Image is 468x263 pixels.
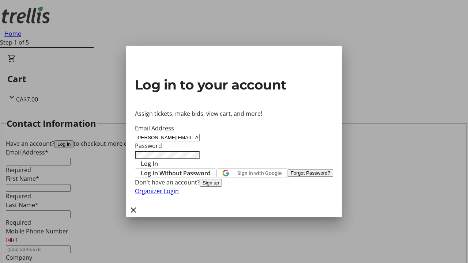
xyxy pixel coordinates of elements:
button: Sign in with Google [216,168,288,178]
button: Forgot Password? [288,169,333,177]
a: Organizer Login [135,187,179,195]
button: Log In [135,159,164,168]
span: Log In Without Password [141,169,211,178]
label: Password [135,142,162,150]
input: Email Address [135,134,200,141]
p: Assign tickets, make bids, view cart, and more! [135,109,333,118]
span: Log In [141,159,158,168]
div: Don't have an account? [135,178,333,187]
button: Log In Without Password [135,168,216,178]
button: Sign up [200,179,222,187]
button: Close [126,203,141,217]
span: Sign in with Google [237,170,282,176]
h2: Log in to your account [135,75,333,95]
label: Email Address [135,124,174,132]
